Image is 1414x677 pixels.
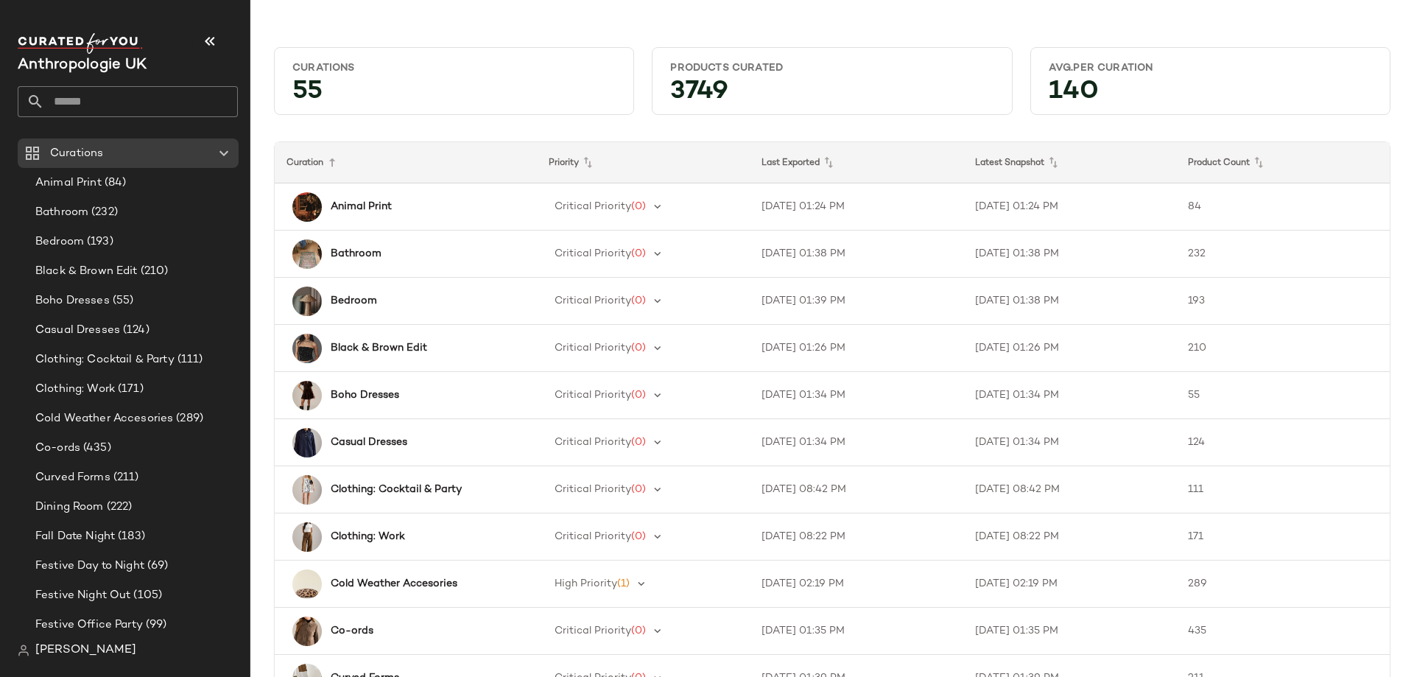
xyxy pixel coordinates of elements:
[1176,231,1390,278] td: 232
[102,175,127,192] span: (84)
[331,623,373,639] b: Co-ords
[331,199,392,214] b: Animal Print
[35,499,104,516] span: Dining Room
[617,578,630,589] span: (1)
[35,558,144,575] span: Festive Day to Night
[631,295,646,306] span: (0)
[35,617,143,634] span: Festive Office Party
[750,231,963,278] td: [DATE] 01:38 PM
[292,61,616,75] div: Curations
[1176,325,1390,372] td: 210
[331,435,407,450] b: Casual Dresses
[555,625,631,636] span: Critical Priority
[631,531,646,542] span: (0)
[750,513,963,561] td: [DATE] 08:22 PM
[555,248,631,259] span: Critical Priority
[750,325,963,372] td: [DATE] 01:26 PM
[555,390,631,401] span: Critical Priority
[331,293,377,309] b: Bedroom
[143,617,167,634] span: (99)
[144,558,169,575] span: (69)
[18,57,147,73] span: Current Company Name
[331,576,457,592] b: Cold Weather Accesories
[35,351,175,368] span: Clothing: Cocktail & Party
[35,440,80,457] span: Co-ords
[1049,61,1372,75] div: Avg.per Curation
[292,381,322,410] img: 4130370060054_003_b
[281,81,627,108] div: 55
[292,239,322,269] img: 4544I319AA_000_a
[35,410,173,427] span: Cold Weather Accesories
[35,175,102,192] span: Animal Print
[80,440,111,457] span: (435)
[292,617,322,646] img: 4115443330058_023_e5
[1037,81,1384,108] div: 140
[175,351,203,368] span: (111)
[555,201,631,212] span: Critical Priority
[963,466,1177,513] td: [DATE] 08:42 PM
[963,325,1177,372] td: [DATE] 01:26 PM
[555,484,631,495] span: Critical Priority
[631,248,646,259] span: (0)
[750,466,963,513] td: [DATE] 08:42 PM
[331,246,381,262] b: Bathroom
[658,81,1005,108] div: 3749
[35,381,115,398] span: Clothing: Work
[963,231,1177,278] td: [DATE] 01:38 PM
[292,522,322,552] img: 4149944560216_036_e2
[18,33,143,54] img: cfy_white_logo.C9jOOHJF.svg
[555,578,617,589] span: High Priority
[750,278,963,325] td: [DATE] 01:39 PM
[35,587,130,604] span: Festive Night Out
[1176,142,1390,183] th: Product Count
[35,469,110,486] span: Curved Forms
[35,204,88,221] span: Bathroom
[50,145,103,162] span: Curations
[104,499,133,516] span: (222)
[963,513,1177,561] td: [DATE] 08:22 PM
[555,531,631,542] span: Critical Priority
[84,234,113,250] span: (193)
[1176,183,1390,231] td: 84
[130,587,162,604] span: (105)
[963,608,1177,655] td: [DATE] 01:35 PM
[750,419,963,466] td: [DATE] 01:34 PM
[292,475,322,505] img: 4130839430020_007_e2
[331,340,427,356] b: Black & Brown Edit
[963,278,1177,325] td: [DATE] 01:38 PM
[631,201,646,212] span: (0)
[331,387,399,403] b: Boho Dresses
[292,569,322,599] img: 4152962200032_070_e
[750,372,963,419] td: [DATE] 01:34 PM
[138,263,169,280] span: (210)
[35,263,138,280] span: Black & Brown Edit
[963,142,1177,183] th: Latest Snapshot
[292,428,322,457] img: 4130912140002_047_e
[631,625,646,636] span: (0)
[88,204,118,221] span: (232)
[750,183,963,231] td: [DATE] 01:24 PM
[750,142,963,183] th: Last Exported
[115,528,145,545] span: (183)
[35,642,136,659] span: [PERSON_NAME]
[1176,561,1390,608] td: 289
[35,322,120,339] span: Casual Dresses
[750,608,963,655] td: [DATE] 01:35 PM
[331,529,405,544] b: Clothing: Work
[1176,513,1390,561] td: 171
[670,61,993,75] div: Products Curated
[963,419,1177,466] td: [DATE] 01:34 PM
[963,183,1177,231] td: [DATE] 01:24 PM
[110,292,134,309] span: (55)
[537,142,750,183] th: Priority
[631,343,646,354] span: (0)
[173,410,203,427] span: (289)
[555,437,631,448] span: Critical Priority
[555,295,631,306] span: Critical Priority
[1176,419,1390,466] td: 124
[963,561,1177,608] td: [DATE] 02:19 PM
[331,482,462,497] b: Clothing: Cocktail & Party
[963,372,1177,419] td: [DATE] 01:34 PM
[18,645,29,656] img: svg%3e
[292,192,322,222] img: 4133940870035_000_e20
